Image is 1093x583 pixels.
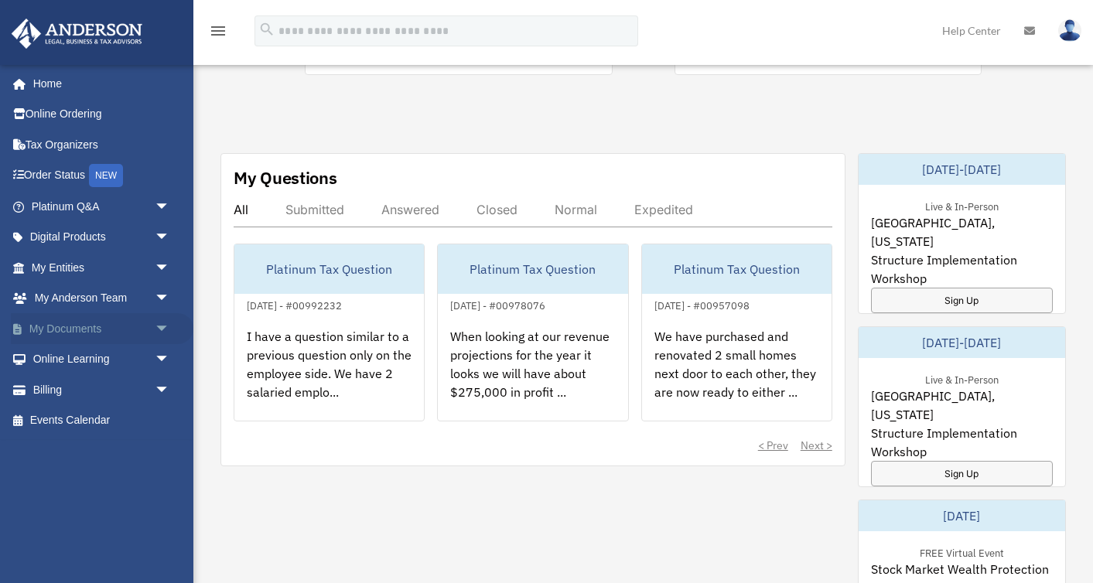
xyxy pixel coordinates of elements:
div: I have a question similar to a previous question only on the employee side. We have 2 salaried em... [234,315,424,435]
a: Online Ordering [11,99,193,130]
a: My Documentsarrow_drop_down [11,313,193,344]
div: NEW [89,164,123,187]
a: Digital Productsarrow_drop_down [11,222,193,253]
a: Order StatusNEW [11,160,193,192]
div: We have purchased and renovated 2 small homes next door to each other, they are now ready to eith... [642,315,832,435]
span: arrow_drop_down [155,313,186,345]
a: My Entitiesarrow_drop_down [11,252,193,283]
div: When looking at our revenue projections for the year it looks we will have about $275,000 in prof... [438,315,627,435]
span: [GEOGRAPHIC_DATA], [US_STATE] [871,213,1053,251]
span: arrow_drop_down [155,252,186,284]
div: Closed [476,202,517,217]
a: Tax Organizers [11,129,193,160]
span: arrow_drop_down [155,344,186,376]
div: Expedited [634,202,693,217]
div: Platinum Tax Question [642,244,832,294]
div: [DATE]-[DATE] [859,154,1065,185]
img: Anderson Advisors Platinum Portal [7,19,147,49]
div: Live & In-Person [913,370,1011,387]
a: Sign Up [871,461,1053,486]
div: [DATE]-[DATE] [859,327,1065,358]
span: arrow_drop_down [155,374,186,406]
a: Platinum Q&Aarrow_drop_down [11,191,193,222]
a: Home [11,68,186,99]
a: Platinum Tax Question[DATE] - #00978076When looking at our revenue projections for the year it lo... [437,244,628,421]
a: Platinum Tax Question[DATE] - #00992232I have a question similar to a previous question only on t... [234,244,425,421]
i: search [258,21,275,38]
span: Structure Implementation Workshop [871,424,1053,461]
div: Normal [555,202,597,217]
a: Online Learningarrow_drop_down [11,344,193,375]
i: menu [209,22,227,40]
div: [DATE] - #00992232 [234,296,354,312]
div: Platinum Tax Question [438,244,627,294]
div: My Questions [234,166,337,189]
a: My Anderson Teamarrow_drop_down [11,283,193,314]
div: [DATE] - #00957098 [642,296,762,312]
span: [GEOGRAPHIC_DATA], [US_STATE] [871,387,1053,424]
div: Answered [381,202,439,217]
a: Events Calendar [11,405,193,436]
span: arrow_drop_down [155,283,186,315]
div: Platinum Tax Question [234,244,424,294]
div: FREE Virtual Event [907,544,1016,560]
a: Billingarrow_drop_down [11,374,193,405]
div: All [234,202,248,217]
a: menu [209,27,227,40]
div: Live & In-Person [913,197,1011,213]
span: arrow_drop_down [155,222,186,254]
a: Sign Up [871,288,1053,313]
div: [DATE] - #00978076 [438,296,558,312]
img: User Pic [1058,19,1081,42]
span: arrow_drop_down [155,191,186,223]
div: [DATE] [859,500,1065,531]
a: Platinum Tax Question[DATE] - #00957098We have purchased and renovated 2 small homes next door to... [641,244,832,421]
span: Structure Implementation Workshop [871,251,1053,288]
div: Submitted [285,202,344,217]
